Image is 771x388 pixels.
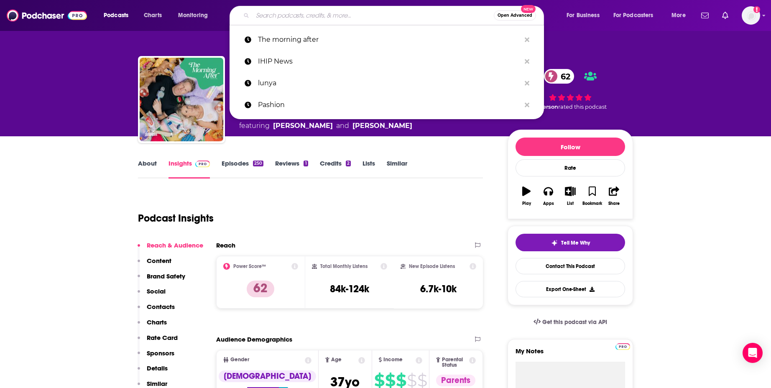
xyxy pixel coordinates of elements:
[98,9,139,22] button: open menu
[147,334,178,342] p: Rate Card
[258,51,521,72] p: IHIP News
[498,13,532,18] span: Open Advanced
[147,318,167,326] p: Charts
[374,374,384,387] span: $
[543,201,554,206] div: Apps
[195,161,210,167] img: Podchaser Pro
[258,29,521,51] p: The morning after
[147,257,171,265] p: Content
[753,6,760,13] svg: Add a profile image
[258,94,521,116] p: Pashion
[383,357,403,362] span: Income
[275,159,308,179] a: Reviews1
[222,159,263,179] a: Episodes250
[138,257,171,272] button: Content
[230,72,544,94] a: lunya
[409,263,455,269] h2: New Episode Listens
[516,347,625,362] label: My Notes
[230,94,544,116] a: Pashion
[561,9,610,22] button: open menu
[273,121,333,131] a: Kelly Stafford
[216,335,292,343] h2: Audience Demographics
[138,241,203,257] button: Reach & Audience
[615,343,630,350] img: Podchaser Pro
[138,287,166,303] button: Social
[615,342,630,350] a: Pro website
[147,349,174,357] p: Sponsors
[147,364,168,372] p: Details
[743,343,763,363] div: Open Intercom Messenger
[582,201,602,206] div: Bookmark
[558,104,607,110] span: rated this podcast
[138,212,214,225] h1: Podcast Insights
[516,159,625,176] div: Rate
[494,10,536,20] button: Open AdvancedNew
[144,10,162,21] span: Charts
[537,181,559,211] button: Apps
[7,8,87,23] img: Podchaser - Follow, Share and Rate Podcasts
[138,364,168,380] button: Details
[742,6,760,25] button: Show profile menu
[559,181,581,211] button: List
[304,161,308,166] div: 1
[138,9,167,22] a: Charts
[742,6,760,25] span: Logged in as adamcbenjamin
[671,10,686,21] span: More
[535,104,558,110] span: 1 person
[247,281,274,297] p: 62
[147,272,185,280] p: Brand Safety
[138,303,175,318] button: Contacts
[331,357,342,362] span: Age
[603,181,625,211] button: Share
[516,281,625,297] button: Export One-Sheet
[258,72,521,94] p: lunya
[230,357,249,362] span: Gender
[138,272,185,288] button: Brand Safety
[253,9,494,22] input: Search podcasts, credits, & more...
[385,374,395,387] span: $
[613,10,654,21] span: For Podcasters
[522,201,531,206] div: Play
[742,6,760,25] img: User Profile
[352,121,412,131] a: Hank Winchester
[320,263,368,269] h2: Total Monthly Listens
[172,9,219,22] button: open menu
[147,241,203,249] p: Reach & Audience
[138,318,167,334] button: Charts
[216,241,235,249] h2: Reach
[237,6,552,25] div: Search podcasts, credits, & more...
[253,161,263,166] div: 250
[178,10,208,21] span: Monitoring
[363,159,375,179] a: Lists
[233,263,266,269] h2: Power Score™
[168,159,210,179] a: InsightsPodchaser Pro
[387,159,407,179] a: Similar
[552,69,574,84] span: 62
[698,8,712,23] a: Show notifications dropdown
[551,240,558,246] img: tell me why sparkle
[544,69,574,84] a: 62
[516,258,625,274] a: Contact This Podcast
[442,357,468,368] span: Parental Status
[320,159,351,179] a: Credits2
[407,374,416,387] span: $
[581,181,603,211] button: Bookmark
[567,10,600,21] span: For Business
[336,121,349,131] span: and
[140,58,223,141] img: The Morning After with Kelly Stafford & Hank
[567,201,574,206] div: List
[219,370,316,382] div: [DEMOGRAPHIC_DATA]
[260,112,273,120] span: and
[516,181,537,211] button: Play
[396,374,406,387] span: $
[527,312,614,332] a: Get this podcast via API
[719,8,732,23] a: Show notifications dropdown
[346,161,351,166] div: 2
[138,349,174,365] button: Sponsors
[608,9,666,22] button: open menu
[147,380,167,388] p: Similar
[508,64,633,116] div: 62 1 personrated this podcast
[420,283,457,295] h3: 6.7k-10k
